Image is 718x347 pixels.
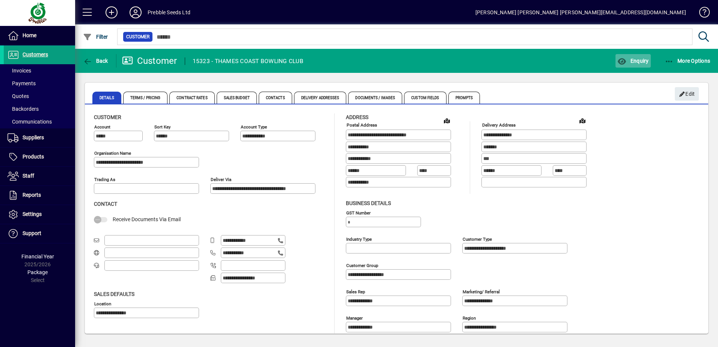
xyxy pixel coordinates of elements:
mat-label: Sort key [154,124,170,130]
span: Suppliers [23,134,44,140]
button: Enquiry [615,54,650,68]
mat-label: Location [94,301,111,306]
a: View on map [441,115,453,127]
span: Receive Documents Via Email [113,216,181,222]
span: Terms / Pricing [123,92,168,104]
mat-label: GST Number [346,210,371,215]
a: Suppliers [4,128,75,147]
span: Home [23,32,36,38]
span: Settings [23,211,42,217]
span: Financial Year [21,253,54,259]
button: Back [81,54,110,68]
div: Prebble Seeds Ltd [148,6,190,18]
a: Communications [4,115,75,128]
mat-label: Deliver via [211,177,231,182]
button: Filter [81,30,110,44]
mat-label: Account Type [241,124,267,130]
mat-label: Account [94,124,110,130]
span: Products [23,154,44,160]
span: Enquiry [617,58,649,64]
a: Quotes [4,90,75,103]
span: Filter [83,34,108,40]
span: Details [92,92,121,104]
span: Sales defaults [94,291,134,297]
a: View on map [576,115,588,127]
span: Custom Fields [404,92,446,104]
span: Documents / Images [348,92,402,104]
button: Add [100,6,124,19]
span: Payments [8,80,36,86]
a: Products [4,148,75,166]
a: Backorders [4,103,75,115]
mat-label: Organisation name [94,151,131,156]
a: Settings [4,205,75,224]
span: Back [83,58,108,64]
span: Contacts [259,92,292,104]
mat-label: Trading as [94,177,115,182]
a: Invoices [4,64,75,77]
a: Support [4,224,75,243]
app-page-header-button: Back [75,54,116,68]
div: 15323 - THAMES COAST BOWLING CLUB [193,55,303,67]
span: Edit [679,88,695,100]
span: Delivery Addresses [294,92,347,104]
span: Invoices [8,68,31,74]
span: Communications [8,119,52,125]
button: More Options [663,54,712,68]
mat-label: Customer group [346,263,378,268]
span: Address [346,114,368,120]
span: Business details [346,200,391,206]
a: Payments [4,77,75,90]
div: Customer [122,55,177,67]
span: Prompts [448,92,480,104]
span: Contact [94,201,117,207]
span: More Options [665,58,710,64]
a: Staff [4,167,75,186]
div: [PERSON_NAME] [PERSON_NAME] [PERSON_NAME][EMAIL_ADDRESS][DOMAIN_NAME] [475,6,686,18]
button: Profile [124,6,148,19]
span: Backorders [8,106,39,112]
span: Customer [126,33,149,41]
mat-label: Region [463,315,476,320]
span: Package [27,269,48,275]
mat-label: Manager [346,315,363,320]
span: Reports [23,192,41,198]
span: Quotes [8,93,29,99]
button: Edit [675,87,699,101]
a: Knowledge Base [694,2,709,26]
mat-label: Industry type [346,236,372,241]
span: Staff [23,173,34,179]
a: Home [4,26,75,45]
mat-label: Customer type [463,236,492,241]
span: Customer [94,114,121,120]
span: Customers [23,51,48,57]
mat-label: Sales rep [346,289,365,294]
span: Support [23,230,41,236]
mat-label: Marketing/ Referral [463,289,500,294]
span: Sales Budget [217,92,257,104]
a: Reports [4,186,75,205]
span: Contract Rates [169,92,214,104]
